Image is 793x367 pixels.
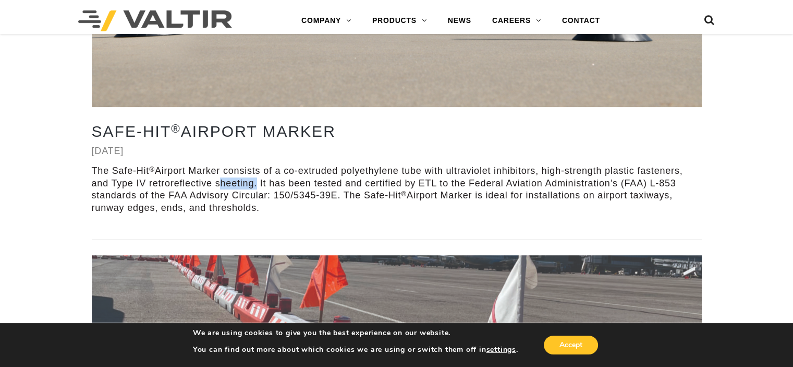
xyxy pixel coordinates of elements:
img: Valtir [78,10,232,31]
a: COMPANY [291,10,362,31]
p: You can find out more about which cookies we are using or switch them off in . [193,345,518,354]
a: CONTACT [552,10,611,31]
sup: ® [149,165,155,173]
a: CAREERS [482,10,552,31]
button: Accept [544,336,598,354]
p: We are using cookies to give you the best experience on our website. [193,328,518,338]
a: PRODUCTS [362,10,437,31]
a: NEWS [437,10,482,31]
sup: ® [401,190,407,198]
a: [DATE] [92,146,124,156]
button: settings [486,345,516,354]
a: Safe-Hit®Airport Marker [92,123,336,140]
p: The Safe-Hit Airport Marker consists of a co-extruded polyethylene tube with ultraviolet inhibito... [92,165,702,214]
sup: ® [171,122,181,135]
